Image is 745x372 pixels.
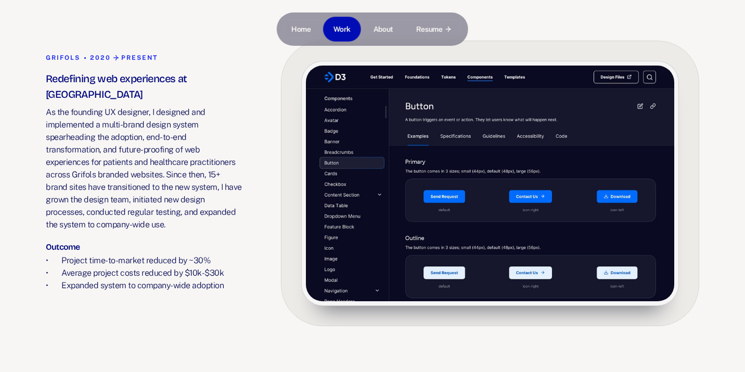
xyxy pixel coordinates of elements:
a: Resume [406,17,465,42]
strong: 2020 [90,54,111,61]
p: Work [333,22,350,36]
strong: Grifols [46,54,80,61]
a: About [363,17,404,42]
strong: Present [121,54,158,61]
p: As the founding UX designer, I designed and implemented a multi-brand design system spearheading ... [46,106,242,231]
p: About [374,22,393,36]
p: Expanded system to company-wide adoption [61,279,242,292]
p: Project time-to-market reduced by ~30% [61,254,242,267]
a: Work [323,17,361,42]
p: Home [291,22,311,36]
img: grifols design system on desktop [306,66,674,301]
h3: Redefining web experiences at [GEOGRAPHIC_DATA] [46,71,242,102]
h4: Outcome [46,243,80,250]
a: Home [281,17,321,42]
p: Average project costs reduced by $10k-$30k [61,267,242,279]
p: Resume [416,22,443,36]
